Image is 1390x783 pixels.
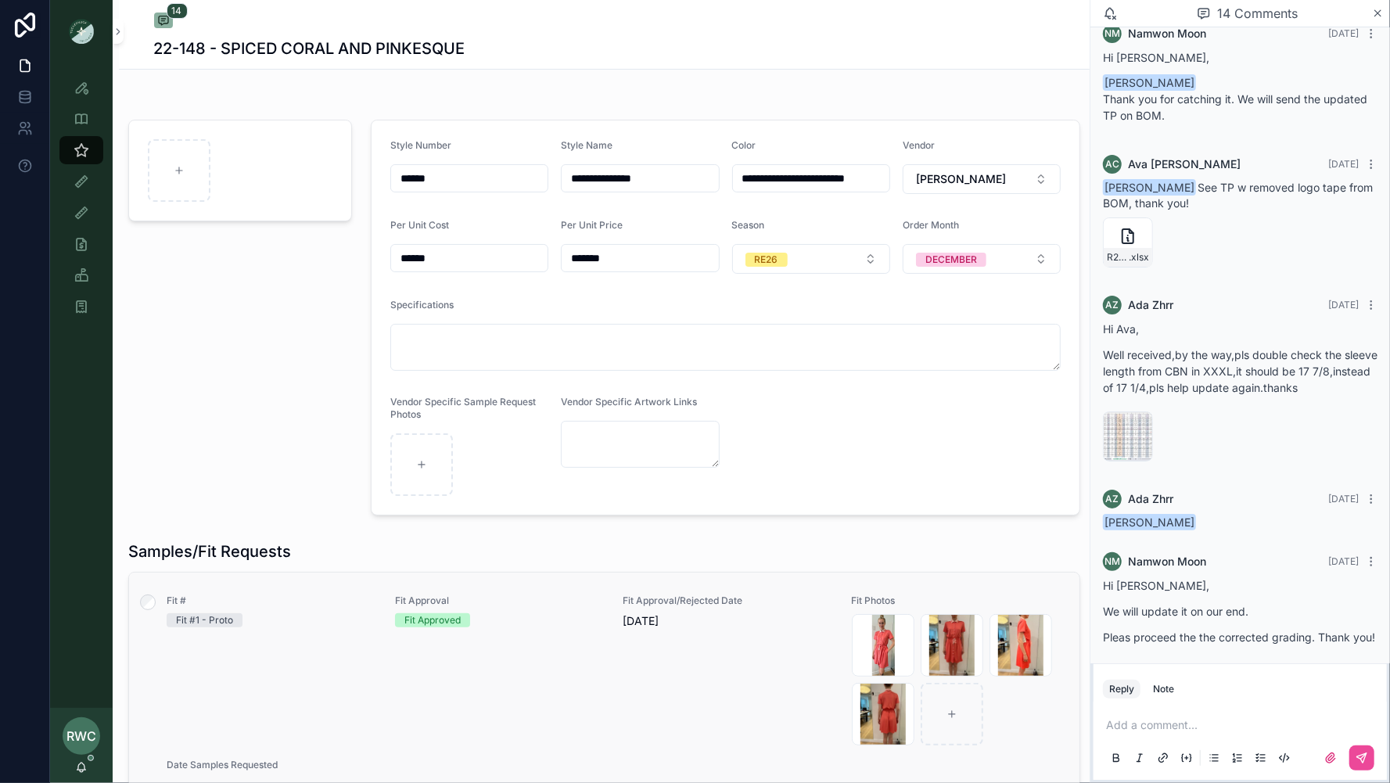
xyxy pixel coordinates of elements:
[390,219,449,231] span: Per Unit Cost
[395,594,605,607] span: Fit Approval
[167,594,376,607] span: Fit #
[176,613,233,627] div: Fit #1 - Proto
[390,299,454,311] span: Specifications
[1103,603,1377,620] p: We will update it on our end.
[903,164,1061,194] button: Select Button
[903,244,1061,274] button: Select Button
[1129,251,1149,264] span: .xlsx
[623,594,833,607] span: Fit Approval/Rejected Date
[1105,158,1119,171] span: AC
[1103,181,1373,210] span: See TP w removed logo tape from BOM, thank you!
[925,253,977,267] div: DECEMBER
[1103,49,1377,66] p: Hi [PERSON_NAME],
[66,727,96,745] span: RWC
[154,38,465,59] h1: 22-148 - SPICED CORAL AND PINKESQUE
[1328,299,1359,311] span: [DATE]
[69,19,94,44] img: App logo
[1328,493,1359,505] span: [DATE]
[1103,514,1196,530] span: [PERSON_NAME]
[128,541,291,562] h1: Samples/Fit Requests
[1328,158,1359,170] span: [DATE]
[1128,491,1173,507] span: Ada Zhrr
[732,244,890,274] button: Select Button
[732,139,756,151] span: Color
[1128,156,1241,172] span: Ava [PERSON_NAME]
[1128,297,1173,313] span: Ada Zhrr
[732,219,765,231] span: Season
[1107,251,1129,264] span: R26-TN#22-148-Sh-Slv-Button-Front-Dress_Proto_PPS-app_[DATE]
[1147,680,1180,699] button: Note
[916,171,1006,187] span: [PERSON_NAME]
[1153,683,1174,695] div: Note
[1328,555,1359,567] span: [DATE]
[561,396,697,408] span: Vendor Specific Artwork Links
[1104,555,1120,568] span: NM
[851,594,1061,607] span: Fit Photos
[1103,629,1377,645] p: Pleas proceed the the corrected grading. Thank you!
[1106,299,1119,311] span: AZ
[903,219,959,231] span: Order Month
[1103,347,1377,396] p: Well received,by the way,pls double check the sleeve length from CBN in XXXL,it should be 17 7/8,...
[561,219,623,231] span: Per Unit Price
[1103,179,1196,196] span: [PERSON_NAME]
[1106,493,1119,505] span: AZ
[1103,321,1377,337] p: Hi Ava,
[167,759,376,771] span: Date Samples Requested
[1103,577,1377,594] p: Hi [PERSON_NAME],
[390,139,451,151] span: Style Number
[1103,91,1377,124] p: Thank you for catching it. We will send the updated TP on BOM.
[167,3,188,19] span: 14
[561,139,612,151] span: Style Name
[50,63,113,341] div: scrollable content
[623,613,833,629] span: [DATE]
[1128,26,1206,41] span: Namwon Moon
[404,613,461,627] div: Fit Approved
[1103,74,1196,91] span: [PERSON_NAME]
[1104,27,1120,40] span: NM
[1217,4,1298,23] span: 14 Comments
[154,13,173,31] button: 14
[1128,554,1206,569] span: Namwon Moon
[390,396,536,420] span: Vendor Specific Sample Request Photos
[755,253,778,267] div: RE26
[1328,27,1359,39] span: [DATE]
[1103,680,1140,699] button: Reply
[903,139,935,151] span: Vendor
